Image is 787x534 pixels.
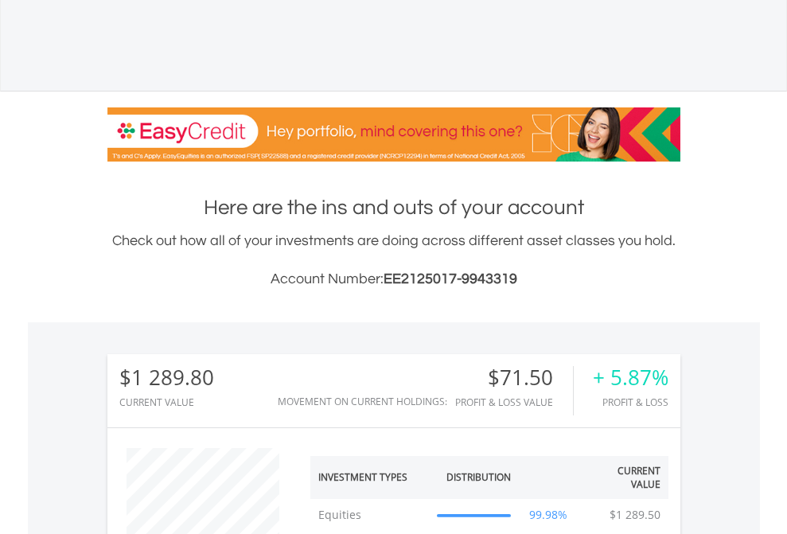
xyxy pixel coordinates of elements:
[593,397,668,407] div: Profit & Loss
[310,499,430,531] td: Equities
[659,36,691,52] button: Next
[455,366,573,389] div: $71.50
[455,397,573,407] div: Profit & Loss Value
[519,499,579,531] td: 99.98%
[107,268,680,290] h3: Account Number:
[134,10,466,32] div: EasyEquities USD
[96,36,128,52] button: Previous
[119,397,214,407] div: CURRENT VALUE
[258,32,342,48] div: Funds to invest:
[310,456,430,499] th: Investment Types
[446,470,511,484] div: Distribution
[593,366,668,389] div: + 5.87%
[278,396,447,407] div: Movement on Current Holdings:
[119,366,214,389] div: $1 289.80
[107,193,680,222] h1: Here are the ins and outs of your account
[107,107,680,162] img: EasyCredit Promotion Banner
[107,230,680,290] div: Check out how all of your investments are doing across different asset classes you hold.
[384,271,517,286] span: EE2125017-9943319
[579,456,668,499] th: Current Value
[602,499,668,531] td: $1 289.50
[286,48,314,63] span: $0.30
